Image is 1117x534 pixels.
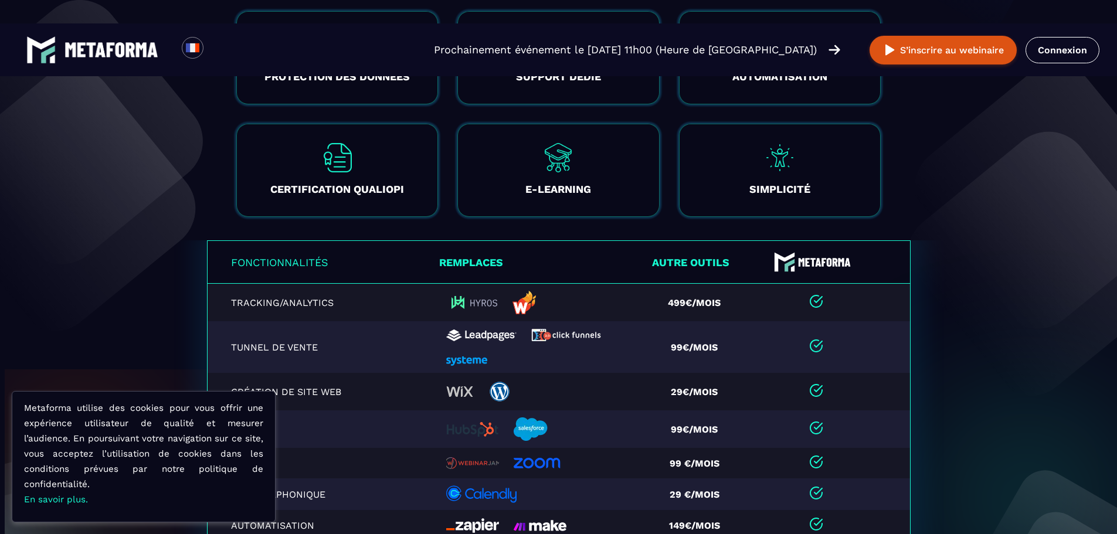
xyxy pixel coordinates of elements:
[213,43,222,57] input: Search for option
[203,37,232,63] div: Search for option
[446,422,499,437] img: logo-web
[231,489,363,500] p: RDV téléphonique
[870,36,1017,64] button: S’inscrire au webinaire
[231,458,363,469] p: Webinar
[256,181,419,198] h3: CERTIFICATION QUALIOPI
[648,478,749,510] td: 29 €/mois
[698,69,862,85] h3: AUTOMATISATION
[185,40,200,55] img: fr
[446,356,487,366] img: logo-web
[544,143,573,172] img: adv5
[26,35,56,64] img: logo
[809,294,823,308] img: checked
[531,328,602,342] img: logo-web
[231,256,439,268] p: Fonctionnalités
[24,494,88,505] a: En savoir plus.
[648,284,749,322] td: 499€/mois
[809,517,823,531] img: checked
[514,417,549,441] img: logo-web
[231,424,363,435] p: CRM
[446,457,499,469] img: logo-web
[514,457,561,469] img: logo-web
[446,386,473,397] img: logo-web
[439,241,649,284] th: Remplaces
[477,181,640,198] h3: E-LEARNING
[231,520,363,531] p: Automatisation
[809,383,823,397] img: checked
[648,321,749,373] td: 99€/mois
[860,47,1117,413] img: double-square
[809,339,823,353] img: checked
[809,421,823,435] img: checked
[231,342,363,353] p: Tunnel de vente
[648,241,749,284] th: Autre outils
[829,43,840,56] img: arrow-right
[446,485,517,503] img: logo-web
[446,329,517,341] img: logo-web
[446,518,499,533] img: logo-web
[774,251,795,273] img: logo
[765,143,795,172] img: adv6
[231,386,363,397] p: Création de site web
[882,43,897,57] img: play
[809,486,823,500] img: checked
[446,291,498,314] img: logo-web
[648,373,749,410] td: 29€/mois
[514,520,566,531] img: logo-web
[809,455,823,469] img: checked
[488,380,511,403] img: logo-web
[698,181,862,198] h3: SIMPLICITÉ
[322,143,352,172] img: adv4
[798,258,851,267] img: logo
[1026,37,1099,63] a: Connexion
[434,42,817,58] p: Prochainement événement le [DATE] 11h00 (Heure de [GEOGRAPHIC_DATA])
[231,297,363,308] p: Tracking/Analytics
[477,69,640,85] h3: SUPPORT DÉDIÉ
[64,42,158,57] img: logo
[24,400,263,507] p: Metaforma utilise des cookies pour vous offrir une expérience utilisateur de qualité et mesurer l...
[648,448,749,478] td: 99 €/mois
[256,69,419,85] h3: PROTECTION DES DONNÉES
[648,410,749,448] td: 99€/mois
[512,291,536,314] img: logo-web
